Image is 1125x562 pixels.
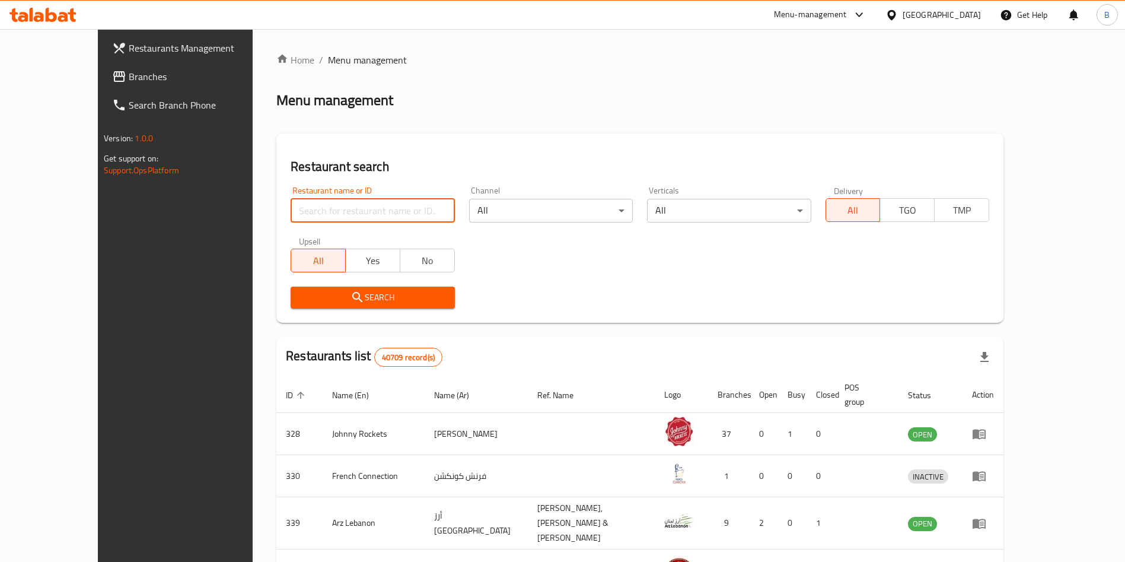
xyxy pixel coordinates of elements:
[1104,8,1110,21] span: B
[135,131,153,146] span: 1.0.0
[708,497,750,550] td: 9
[885,202,930,219] span: TGO
[103,34,286,62] a: Restaurants Management
[807,377,835,413] th: Closed
[276,497,323,550] td: 339
[276,455,323,497] td: 330
[345,249,400,272] button: Yes
[908,428,937,442] span: OPEN
[276,53,314,67] a: Home
[425,497,528,550] td: أرز [GEOGRAPHIC_DATA]
[400,249,455,272] button: No
[323,455,425,497] td: French Connection
[908,517,937,531] span: OPEN
[807,413,835,455] td: 0
[104,163,179,178] a: Support.OpsPlatform
[826,198,881,222] button: All
[286,388,308,402] span: ID
[778,497,807,550] td: 0
[778,377,807,413] th: Busy
[844,380,884,409] span: POS group
[286,347,442,367] h2: Restaurants list
[908,427,937,442] div: OPEN
[276,413,323,455] td: 328
[972,516,994,531] div: Menu
[291,199,454,223] input: Search for restaurant name or ID..
[908,517,937,531] div: OPEN
[708,413,750,455] td: 37
[296,252,341,269] span: All
[750,455,778,497] td: 0
[276,53,1003,67] nav: breadcrumb
[647,199,811,223] div: All
[939,202,984,219] span: TMP
[434,388,485,402] span: Name (Ar)
[276,91,393,110] h2: Menu management
[291,158,989,176] h2: Restaurant search
[879,198,935,222] button: TGO
[908,469,948,484] div: INACTIVE
[374,348,442,367] div: Total records count
[323,497,425,550] td: Arz Lebanon
[664,506,694,536] img: Arz Lebanon
[778,413,807,455] td: 1
[664,417,694,446] img: Johnny Rockets
[528,497,655,550] td: [PERSON_NAME],[PERSON_NAME] & [PERSON_NAME]
[774,8,847,22] div: Menu-management
[425,455,528,497] td: فرنش كونكشن
[103,91,286,119] a: Search Branch Phone
[708,377,750,413] th: Branches
[908,388,946,402] span: Status
[291,249,346,272] button: All
[903,8,981,21] div: [GEOGRAPHIC_DATA]
[104,131,133,146] span: Version:
[129,98,276,112] span: Search Branch Phone
[664,459,694,488] img: French Connection
[103,62,286,91] a: Branches
[405,252,450,269] span: No
[750,377,778,413] th: Open
[750,497,778,550] td: 2
[129,41,276,55] span: Restaurants Management
[104,151,158,166] span: Get support on:
[299,237,321,245] label: Upsell
[970,343,999,372] div: Export file
[350,252,396,269] span: Yes
[972,469,994,483] div: Menu
[291,287,454,309] button: Search
[834,186,863,195] label: Delivery
[300,290,445,305] span: Search
[934,198,989,222] button: TMP
[469,199,633,223] div: All
[319,53,323,67] li: /
[778,455,807,497] td: 0
[807,455,835,497] td: 0
[375,352,442,363] span: 40709 record(s)
[323,413,425,455] td: Johnny Rockets
[708,455,750,497] td: 1
[328,53,407,67] span: Menu management
[831,202,876,219] span: All
[537,388,589,402] span: Ref. Name
[972,427,994,441] div: Menu
[332,388,384,402] span: Name (En)
[807,497,835,550] td: 1
[963,377,1003,413] th: Action
[908,470,948,484] span: INACTIVE
[655,377,708,413] th: Logo
[129,69,276,84] span: Branches
[750,413,778,455] td: 0
[425,413,528,455] td: [PERSON_NAME]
